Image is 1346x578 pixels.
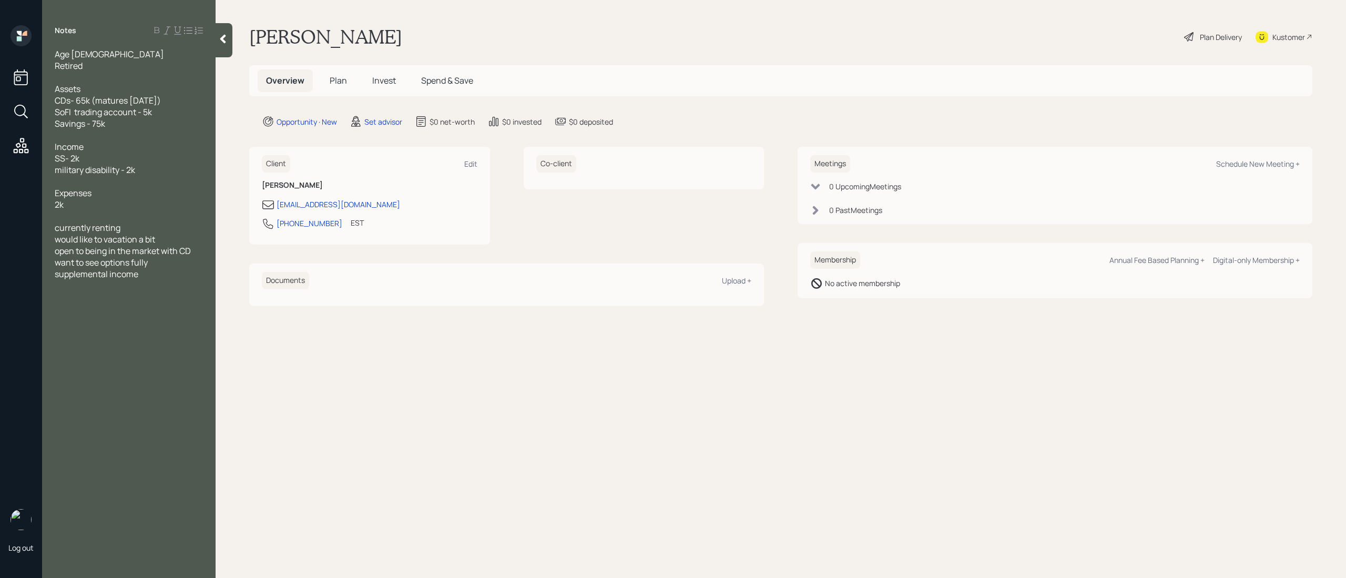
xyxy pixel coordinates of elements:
span: Expenses [55,187,91,199]
div: No active membership [825,278,900,289]
div: 0 Upcoming Meeting s [829,181,901,192]
div: Set advisor [364,116,402,127]
span: Plan [330,75,347,86]
span: Age [DEMOGRAPHIC_DATA] Retired [55,48,164,72]
div: Annual Fee Based Planning + [1109,255,1205,265]
span: Assets CDs- 65k (matures [DATE]) SoFI trading account - 5k Savings - 75k [55,83,161,129]
div: 0 Past Meeting s [829,205,882,216]
h6: Meetings [810,155,850,173]
span: would like to vacation a bit [55,234,155,245]
span: 2k [55,199,64,210]
div: Digital-only Membership + [1213,255,1300,265]
div: Kustomer [1272,32,1305,43]
span: currently renting [55,222,120,234]
span: Invest [372,75,396,86]
div: $0 net-worth [430,116,475,127]
h1: [PERSON_NAME] [249,25,402,48]
img: retirable_logo.png [11,509,32,530]
div: Upload + [722,276,751,286]
div: $0 deposited [569,116,613,127]
span: Spend & Save [421,75,473,86]
span: open to being in the market with CD [55,245,191,257]
div: $0 invested [502,116,542,127]
span: want to see options fully [55,257,148,268]
label: Notes [55,25,76,36]
div: Opportunity · New [277,116,337,127]
div: [EMAIL_ADDRESS][DOMAIN_NAME] [277,199,400,210]
div: Plan Delivery [1200,32,1242,43]
span: Overview [266,75,304,86]
h6: Co-client [536,155,576,173]
div: Log out [8,543,34,553]
h6: Membership [810,251,860,269]
div: [PHONE_NUMBER] [277,218,342,229]
h6: [PERSON_NAME] [262,181,477,190]
h6: Documents [262,272,309,289]
span: Income SS- 2k military disability - 2k [55,141,135,176]
span: supplemental income [55,268,138,280]
div: Schedule New Meeting + [1216,159,1300,169]
div: Edit [464,159,477,169]
div: EST [351,217,364,228]
h6: Client [262,155,290,173]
